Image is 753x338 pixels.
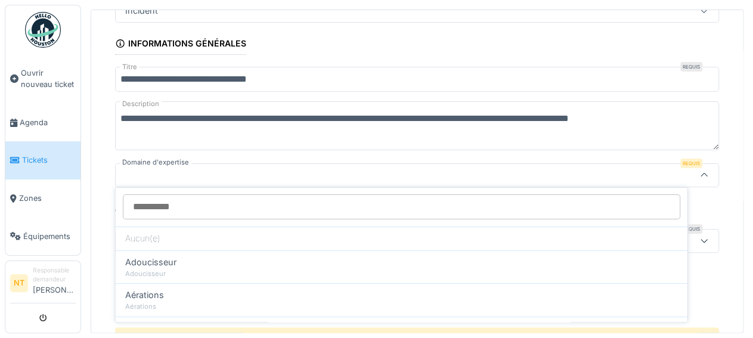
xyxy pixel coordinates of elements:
[5,217,80,255] a: Équipements
[680,62,702,72] div: Requis
[5,179,80,218] a: Zones
[120,157,191,168] label: Domaine d'expertise
[5,54,80,104] a: Ouvrir nouveau ticket
[33,266,76,284] div: Responsable demandeur
[25,12,61,48] img: Badge_color-CXgf-gQk.svg
[20,117,76,128] span: Agenda
[19,193,76,204] span: Zones
[125,302,678,312] div: Aérations
[120,97,162,111] label: Description
[21,67,76,90] span: Ouvrir nouveau ticket
[125,289,164,302] span: Aérations
[23,231,76,242] span: Équipements
[120,62,140,72] label: Titre
[125,256,176,269] span: Adoucisseur
[680,159,702,168] div: Requis
[10,266,76,303] a: NT Responsable demandeur[PERSON_NAME]
[5,141,80,179] a: Tickets
[115,35,246,55] div: Informations générales
[5,104,80,142] a: Agenda
[10,274,28,292] li: NT
[33,266,76,300] li: [PERSON_NAME]
[125,269,678,279] div: Adoucisseur
[22,154,76,166] span: Tickets
[120,4,163,17] div: Incident
[680,224,702,234] div: Requis
[116,227,687,250] div: Aucun(e)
